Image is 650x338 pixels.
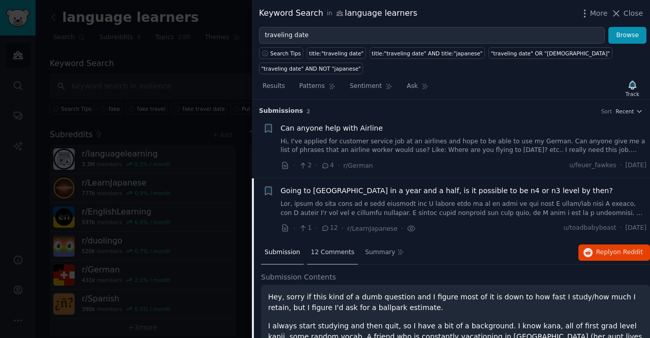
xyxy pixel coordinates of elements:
a: "traveling date" AND NOT "japanese" [259,63,363,74]
span: 2 [307,108,310,114]
span: 2 [299,161,311,170]
span: · [341,223,343,234]
span: Close [624,8,643,19]
span: 1 [299,224,311,233]
span: Results [263,82,285,91]
span: Summary [365,248,395,257]
span: Search Tips [270,50,301,57]
a: Can anyone help with Airline [281,123,383,134]
span: · [338,160,340,171]
input: Try a keyword related to your business [259,27,605,44]
a: Hi, I've applied for customer service job at an airlines and hope to be able to use my German. Ca... [281,137,647,155]
span: Submission Contents [261,272,336,283]
button: Search Tips [259,47,303,59]
span: · [315,160,317,171]
button: Track [622,78,643,99]
a: "traveling date" OR "[DEMOGRAPHIC_DATA]" [489,47,612,59]
div: Track [626,90,639,98]
span: · [620,224,622,233]
div: title:"traveling date" [309,50,364,57]
div: "traveling date" AND NOT "japanese" [262,65,361,72]
span: in [327,9,332,18]
span: · [620,161,622,170]
span: Recent [615,108,634,115]
span: 12 Comments [311,248,354,257]
div: Sort [601,108,612,115]
span: u/toadbabybeast [564,224,616,233]
span: Patterns [299,82,324,91]
span: Submission s [259,107,303,116]
div: Keyword Search language learners [259,7,417,20]
span: Submission [265,248,300,257]
div: "traveling date" OR "[DEMOGRAPHIC_DATA]" [491,50,610,57]
button: More [579,8,608,19]
span: on Reddit [613,249,643,256]
a: Ask [403,78,432,99]
span: 12 [321,224,338,233]
span: · [401,223,403,234]
button: Close [611,8,643,19]
span: Ask [407,82,418,91]
span: · [315,223,317,234]
a: Results [259,78,288,99]
button: Browse [608,27,646,44]
p: Hey, sorry if this kind of a dumb question and I figure most of it is down to how fast I study/ho... [268,292,643,313]
span: 4 [321,161,334,170]
span: [DATE] [626,224,646,233]
div: title:"traveling date" AND title:"japanese" [372,50,482,57]
span: Reply [596,248,643,257]
span: More [590,8,608,19]
a: Lor, ipsum do sita cons ad e sedd eiusmodt inc U labore etdo ma al en admi ve qui nost E ullam/la... [281,200,647,218]
a: Going to [GEOGRAPHIC_DATA] in a year and a half, is it possible to be n4 or n3 level by then? [281,186,613,196]
span: r/German [343,162,373,169]
span: · [293,160,295,171]
a: title:"traveling date" [307,47,366,59]
button: Recent [615,108,643,115]
span: r/LearnJapanese [347,225,398,232]
span: Sentiment [350,82,382,91]
span: · [293,223,295,234]
span: u/feuer_fawkes [569,161,616,170]
a: title:"traveling date" AND title:"japanese" [370,47,485,59]
span: [DATE] [626,161,646,170]
a: Patterns [296,78,339,99]
button: Replyon Reddit [578,244,650,261]
a: Sentiment [346,78,396,99]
